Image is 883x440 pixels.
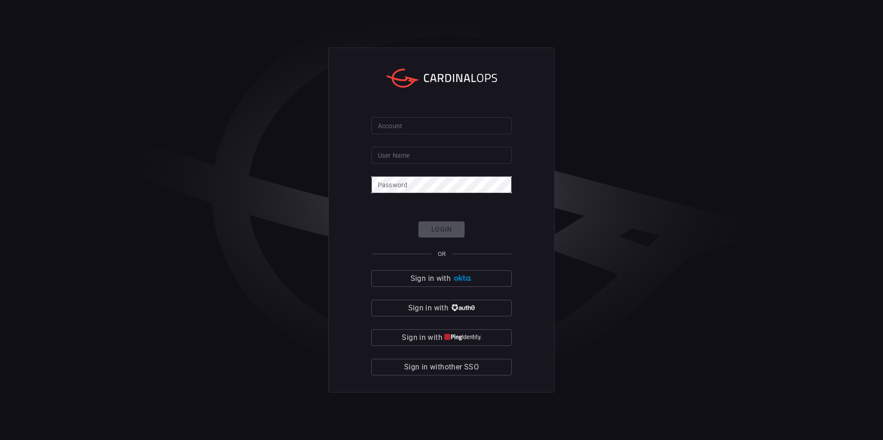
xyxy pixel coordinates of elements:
button: Sign in with [371,329,512,346]
input: Type your account [371,117,512,134]
button: Sign in with [371,300,512,316]
button: Sign in withother SSO [371,359,512,375]
img: quu4iresuhQAAAABJRU5ErkJggg== [444,334,481,341]
span: Sign in with other SSO [404,361,479,374]
span: OR [438,250,446,257]
img: vP8Hhh4KuCH8AavWKdZY7RZgAAAAASUVORK5CYII= [450,304,475,311]
span: Sign in with [408,302,448,315]
input: Type your user name [371,147,512,164]
img: Ad5vKXme8s1CQAAAABJRU5ErkJggg== [453,275,472,282]
span: Sign in with [411,272,451,285]
button: Sign in with [371,270,512,287]
span: Sign in with [402,331,442,344]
